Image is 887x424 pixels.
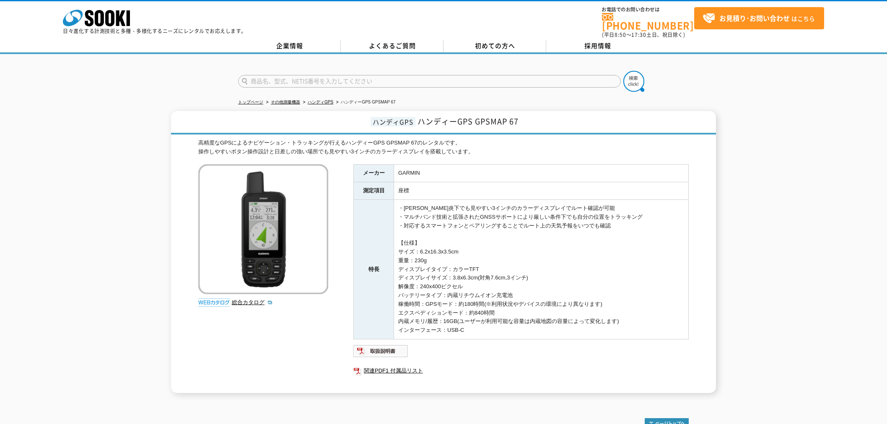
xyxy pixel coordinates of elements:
span: ハンディーGPS GPSMAP 67 [418,116,519,127]
a: トップページ [238,100,263,104]
strong: お見積り･お問い合わせ [719,13,790,23]
a: 採用情報 [546,40,649,52]
a: 取扱説明書 [353,350,408,356]
input: 商品名、型式、NETIS番号を入力してください [238,75,621,88]
div: 高精度なGPSによるナビゲーション・トラッキングが行えるハンディーGPS GPSMAP 67のレンタルです。 操作しやすいボタン操作設計と日差しの強い場所でも見やすい3インチのカラーディスプレイ... [198,139,689,156]
th: 特長 [354,200,394,339]
a: 関連PDF1 付属品リスト [353,365,689,376]
span: (平日 ～ 土日、祝日除く) [602,31,685,39]
th: メーカー [354,165,394,182]
span: はこちら [703,12,815,25]
a: 企業情報 [238,40,341,52]
img: 取扱説明書 [353,344,408,358]
a: お見積り･お問い合わせはこちら [694,7,824,29]
a: ハンディGPS [308,100,333,104]
a: 初めての方へ [443,40,546,52]
li: ハンディーGPS GPSMAP 67 [335,98,395,107]
a: 総合カタログ [232,299,273,305]
th: 測定項目 [354,182,394,200]
a: [PHONE_NUMBER] [602,13,694,30]
td: GARMIN [394,165,689,182]
img: btn_search.png [623,71,644,92]
span: 初めての方へ [475,41,515,50]
img: webカタログ [198,298,230,307]
span: 8:50 [615,31,626,39]
span: お電話でのお問い合わせは [602,7,694,12]
p: 日々進化する計測技術と多種・多様化するニーズにレンタルでお応えします。 [63,28,246,34]
span: ハンディGPS [371,117,415,127]
td: ・[PERSON_NAME]炎下でも見やすい3インチのカラーディスプレイでルート確認が可能 ・マルチバンド技術と拡張されたGNSSサポートにより厳しい条件下でも自分の位置をトラッキング ・対応す... [394,200,689,339]
span: 17:30 [631,31,646,39]
a: よくあるご質問 [341,40,443,52]
img: ハンディーGPS GPSMAP 67 [198,164,328,294]
a: その他測量機器 [271,100,300,104]
td: 座標 [394,182,689,200]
